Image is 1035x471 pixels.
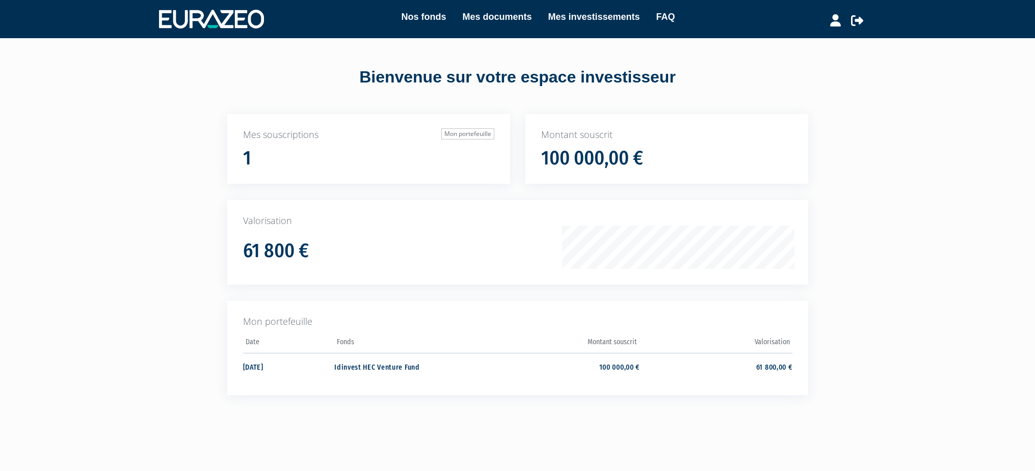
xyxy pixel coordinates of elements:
p: Mes souscriptions [243,128,494,142]
a: Mes investissements [548,10,640,24]
a: Mon portefeuille [441,128,494,140]
td: Idinvest HEC Venture Fund [334,353,487,380]
th: Date [243,335,335,353]
h1: 61 800 € [243,240,309,262]
td: 61 800,00 € [640,353,792,380]
h1: 100 000,00 € [541,148,643,169]
h1: 1 [243,148,251,169]
p: Mon portefeuille [243,315,792,328]
div: Bienvenue sur votre espace investisseur [204,66,831,89]
a: FAQ [656,10,675,24]
p: Montant souscrit [541,128,792,142]
a: Mes documents [462,10,532,24]
p: Valorisation [243,214,792,228]
img: 1732889491-logotype_eurazeo_blanc_rvb.png [159,10,264,28]
a: Nos fonds [401,10,446,24]
th: Montant souscrit [487,335,640,353]
td: [DATE] [243,353,335,380]
td: 100 000,00 € [487,353,640,380]
th: Valorisation [640,335,792,353]
th: Fonds [334,335,487,353]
